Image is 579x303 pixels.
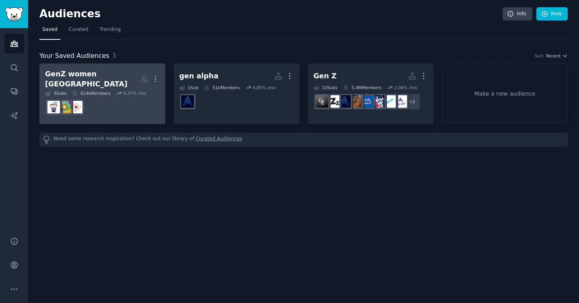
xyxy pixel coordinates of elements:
span: Curated [69,26,88,33]
div: 3 Sub s [45,90,66,96]
img: IndianSkincareAddicts [70,101,82,113]
img: OlderGenZ [316,95,328,108]
img: GenAlpha [338,95,351,108]
a: Gen Z10Subs5.4MMembers2.06% /mo+2MillennialsZillennialsteenagersEarlyGenZGenXGenAlphaMiddleGenZOl... [308,63,434,124]
a: Info [503,7,532,21]
div: 4.85 % /mo [253,85,275,90]
div: GenZ women [GEOGRAPHIC_DATA] [45,69,140,89]
img: GenAlpha [181,95,194,108]
div: 1 Sub [179,85,199,90]
img: EarlyGenZ [361,95,373,108]
h2: Audiences [39,8,503,20]
img: MiddleGenZ [327,95,339,108]
div: 5.4M Members [343,85,381,90]
a: Make a new audience [442,63,568,124]
img: Zillennials [383,95,396,108]
div: gen alpha [179,71,219,81]
a: Saved [39,23,60,40]
span: Saved [42,26,57,33]
span: 3 [112,52,116,59]
button: Recent [546,53,568,59]
div: + 2 [404,93,421,110]
img: TwoXIndia [47,101,60,113]
span: Your Saved Audiences [39,51,109,61]
div: Sort [535,53,544,59]
img: AskWomenIndia [59,101,71,113]
a: New [536,7,568,21]
a: Curated [66,23,91,40]
div: 2.06 % /mo [394,85,417,90]
img: GenX [349,95,362,108]
div: Need some research inspiration? Check out our library of [39,133,568,147]
a: Curated Audiences [196,135,242,144]
span: Trending [100,26,121,33]
img: teenagers [372,95,384,108]
img: GummySearch logo [5,7,23,21]
div: 0.37 % /mo [123,90,146,96]
div: 10 Sub s [314,85,338,90]
a: GenZ women [GEOGRAPHIC_DATA]3Subs614kMembers0.37% /moIndianSkincareAddictsAskWomenIndiaTwoXIndia [39,63,165,124]
div: 51k Members [204,85,240,90]
span: Recent [546,53,561,59]
a: Trending [97,23,123,40]
img: Millennials [394,95,407,108]
a: gen alpha1Sub51kMembers4.85% /moGenAlpha [174,63,300,124]
div: 614k Members [72,90,111,96]
div: Gen Z [314,71,337,81]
